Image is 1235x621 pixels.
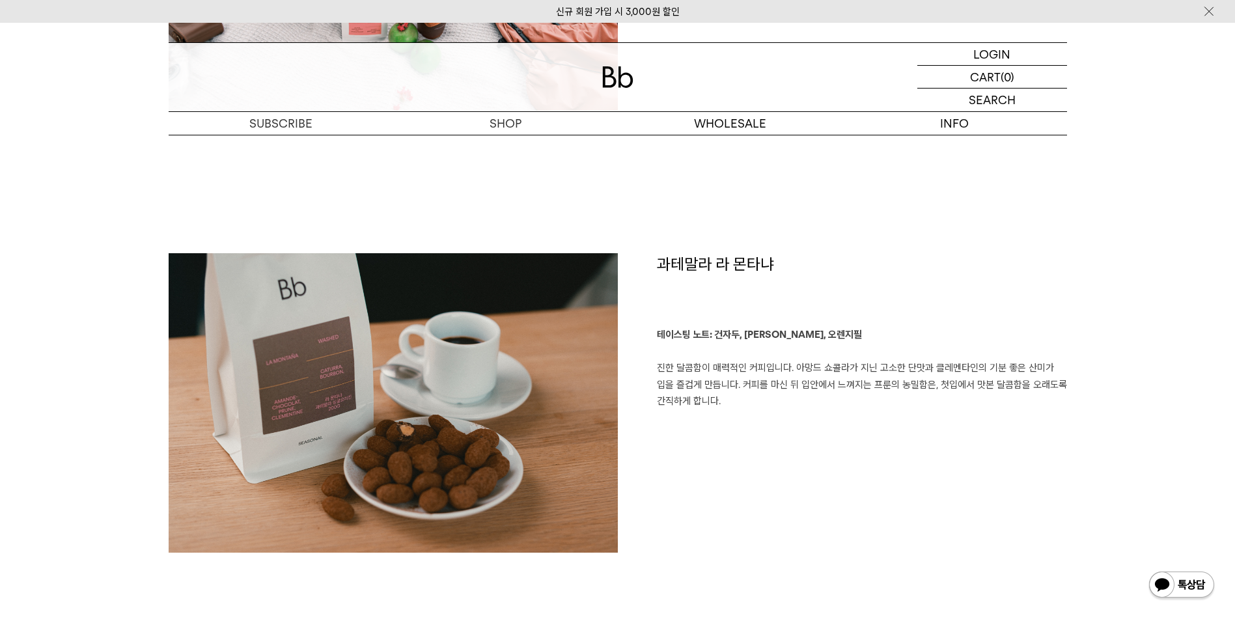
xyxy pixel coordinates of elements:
img: 카카오톡 채널 1:1 채팅 버튼 [1148,570,1215,601]
p: CART [970,66,1001,88]
a: CART (0) [917,66,1067,89]
b: 테이스팅 노트: 건자두, [PERSON_NAME], 오렌지필 [657,329,862,340]
p: LOGIN [973,43,1010,65]
p: (0) [1001,66,1014,88]
h1: 과테말라 라 몬타냐 [657,253,1067,327]
p: INFO [842,112,1067,135]
a: SHOP [393,112,618,135]
a: SUBSCRIBE [169,112,393,135]
p: 진한 달콤함이 매력적인 커피입니다. 아망드 쇼콜라가 지닌 고소한 단맛과 클레멘타인의 기분 좋은 산미가 입을 즐겁게 만듭니다. 커피를 마신 뒤 입안에서 느껴지는 프룬의 농밀함은... [657,327,1067,410]
img: 로고 [602,66,633,88]
p: SEARCH [969,89,1016,111]
a: LOGIN [917,43,1067,66]
p: WHOLESALE [618,112,842,135]
img: 6ae59713912aae2a9ababf9f615db823_112637.jpg [169,253,618,553]
a: 신규 회원 가입 시 3,000원 할인 [556,6,680,18]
